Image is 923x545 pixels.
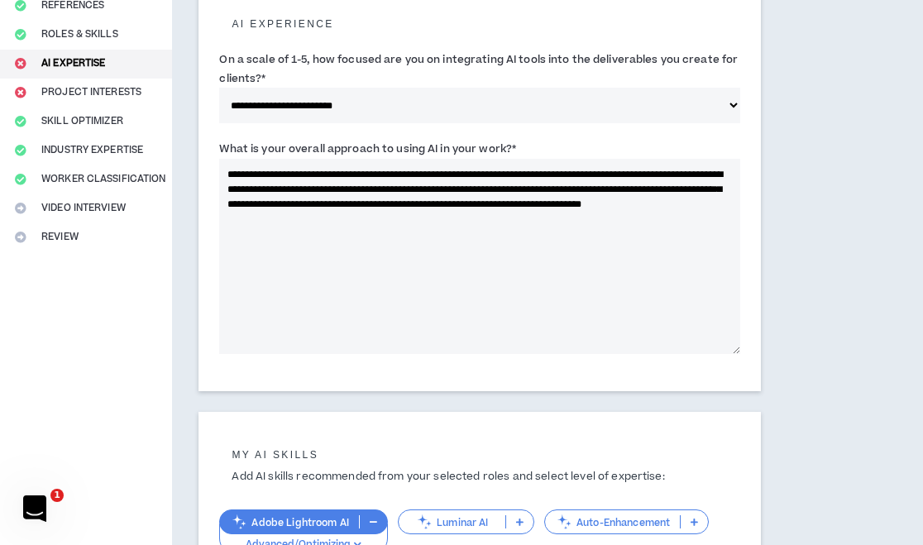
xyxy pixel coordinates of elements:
[219,46,738,91] label: On a scale of 1-5, how focused are you on integrating AI tools into the deliverables you create f...
[17,489,56,528] iframe: Intercom live chat
[219,18,740,30] h5: AI experience
[7,7,33,53] div: Intercom messenger
[545,516,680,528] p: Auto-Enhancement
[50,489,64,502] span: 1
[399,516,505,528] p: Luminar AI
[219,469,740,485] p: Add AI skills recommended from your selected roles and select level of expertise:
[220,516,359,528] p: Adobe Lightroom AI
[219,449,740,461] h5: My AI skills
[7,7,33,53] div: Intercom
[7,7,33,53] div: Open Intercom Messenger
[219,136,516,162] label: What is your overall approach to using AI in your work?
